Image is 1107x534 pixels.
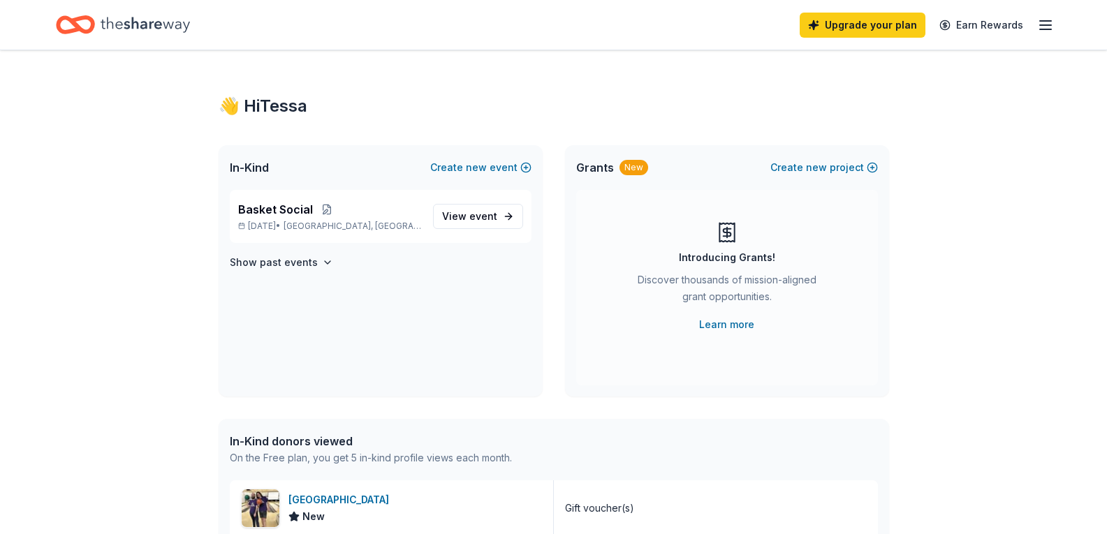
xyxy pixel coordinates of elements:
[565,500,634,517] div: Gift voucher(s)
[433,204,523,229] a: View event
[219,95,889,117] div: 👋 Hi Tessa
[230,450,512,466] div: On the Free plan, you get 5 in-kind profile views each month.
[466,159,487,176] span: new
[242,489,279,527] img: Image for Rocky Springs Entertainment Center
[576,159,614,176] span: Grants
[442,208,497,225] span: View
[620,160,648,175] div: New
[238,201,313,218] span: Basket Social
[230,159,269,176] span: In-Kind
[679,249,775,266] div: Introducing Grants!
[284,221,421,232] span: [GEOGRAPHIC_DATA], [GEOGRAPHIC_DATA]
[430,159,531,176] button: Createnewevent
[806,159,827,176] span: new
[770,159,878,176] button: Createnewproject
[230,254,333,271] button: Show past events
[288,491,395,508] div: [GEOGRAPHIC_DATA]
[800,13,925,38] a: Upgrade your plan
[56,8,190,41] a: Home
[238,221,422,232] p: [DATE] •
[931,13,1032,38] a: Earn Rewards
[469,210,497,222] span: event
[230,254,318,271] h4: Show past events
[230,433,512,450] div: In-Kind donors viewed
[302,508,325,525] span: New
[632,272,822,311] div: Discover thousands of mission-aligned grant opportunities.
[699,316,754,333] a: Learn more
